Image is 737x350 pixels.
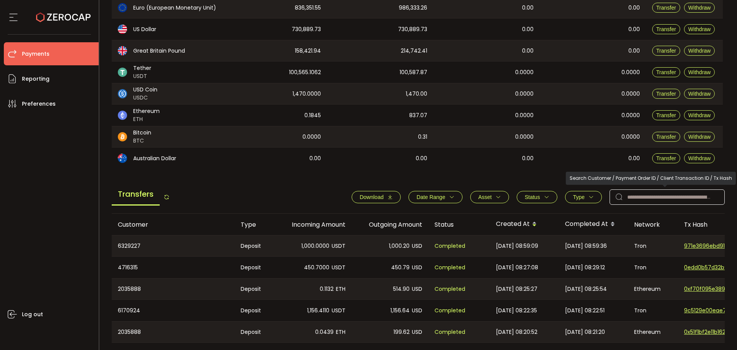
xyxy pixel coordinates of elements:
button: Status [517,191,557,203]
span: Australian Dollar [133,154,176,163]
span: [DATE] 08:25:54 [565,285,607,294]
span: 0.0000 [515,133,534,141]
span: [DATE] 08:20:52 [496,328,537,337]
img: eur_portfolio.svg [118,3,127,12]
span: USD [412,328,422,337]
span: Great Britain Pound [133,47,185,55]
span: 0.0000 [621,111,640,120]
span: Completed [435,328,465,337]
img: usd_portfolio.svg [118,25,127,34]
button: Withdraw [684,46,715,56]
button: Transfer [652,67,681,77]
div: Tron [628,300,678,321]
span: 0.00 [628,3,640,12]
div: Created At [490,218,559,231]
button: Download [352,191,401,203]
span: 514.90 [393,285,410,294]
span: Transfer [656,5,676,11]
button: Asset [470,191,509,203]
span: [DATE] 08:29:12 [565,263,605,272]
button: Withdraw [684,3,715,13]
span: USD [412,285,422,294]
span: USDT [332,242,345,250]
span: Withdraw [688,69,711,75]
span: 837.07 [409,111,427,120]
span: Transfer [656,112,676,118]
img: btc_portfolio.svg [118,132,127,141]
img: eth_portfolio.svg [118,111,127,120]
button: Transfer [652,46,681,56]
span: 1,470.0000 [292,90,321,98]
div: Type [235,220,275,229]
span: 1,000.0000 [301,242,329,250]
span: Completed [435,306,465,315]
span: USD [412,306,422,315]
button: Type [565,191,602,203]
span: USDT [332,306,345,315]
button: Transfer [652,24,681,34]
button: Transfer [652,153,681,163]
span: 0.00 [628,46,640,55]
span: 450.7000 [304,263,329,272]
span: Withdraw [688,48,711,54]
iframe: Chat Widget [648,267,737,350]
span: Completed [435,263,465,272]
div: Customer [112,220,235,229]
span: 158,421.94 [295,46,321,55]
button: Transfer [652,89,681,99]
div: 6329227 [112,236,235,256]
span: Withdraw [688,91,711,97]
span: ETH [336,328,345,337]
span: BTC [133,137,151,145]
span: Transfers [112,184,160,206]
span: USD [412,263,422,272]
span: 0.1132 [320,285,334,294]
span: 0.0000 [621,90,640,98]
span: 730,889.73 [398,25,427,34]
img: usdc_portfolio.svg [118,89,127,98]
div: Deposit [235,300,275,321]
span: Transfer [656,155,676,161]
span: Withdraw [688,5,711,11]
span: ETH [336,285,345,294]
div: Ethereum [628,322,678,342]
span: Withdraw [688,134,711,140]
div: Incoming Amount [275,220,352,229]
span: Transfer [656,134,676,140]
span: USD [412,242,422,250]
div: Tron [628,257,678,278]
span: Withdraw [688,112,711,118]
div: Deposit [235,236,275,256]
div: Tron [628,236,678,256]
span: 836,351.55 [295,3,321,12]
span: Type [573,194,585,200]
div: Status [428,220,490,229]
span: Date Range [416,194,445,200]
span: 1,156.64 [390,306,410,315]
span: 0.0000 [515,111,534,120]
span: 1,000.20 [389,242,410,250]
span: Reporting [22,73,50,85]
div: 2035888 [112,279,235,299]
span: 0.00 [522,154,534,163]
span: USDC [133,94,157,102]
img: gbp_portfolio.svg [118,46,127,55]
span: 0.00 [522,3,534,12]
div: Search Customer / Payment Order ID / Client Transaction ID / Tx Hash [566,172,736,185]
span: 0.00 [628,25,640,34]
div: Network [628,220,678,229]
span: US Dollar [133,25,156,33]
img: usdt_portfolio.svg [118,68,127,77]
div: Ethereum [628,279,678,299]
button: Withdraw [684,132,715,142]
span: 0.0000 [515,68,534,77]
span: Withdraw [688,26,711,32]
button: Date Range [408,191,463,203]
button: Transfer [652,132,681,142]
span: [DATE] 08:25:27 [496,285,537,294]
button: Withdraw [684,24,715,34]
span: USD Coin [133,86,157,94]
span: Ethereum [133,107,160,115]
span: Preferences [22,98,56,109]
span: Transfer [656,48,676,54]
